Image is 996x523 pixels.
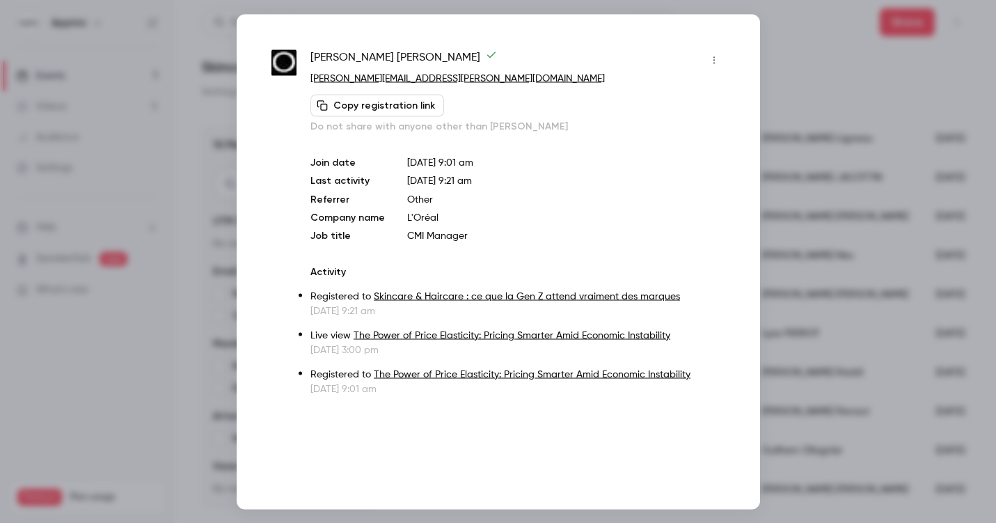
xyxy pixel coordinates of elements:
[310,382,725,396] p: [DATE] 9:01 am
[310,155,385,169] p: Join date
[310,343,725,357] p: [DATE] 3:00 pm
[407,228,725,242] p: CMI Manager
[310,210,385,224] p: Company name
[374,369,690,379] a: The Power of Price Elasticity: Pricing Smarter Amid Economic Instability
[354,330,670,340] a: The Power of Price Elasticity: Pricing Smarter Amid Economic Instability
[310,265,725,279] p: Activity
[310,367,725,382] p: Registered to
[310,94,444,116] button: Copy registration link
[310,173,385,188] p: Last activity
[310,192,385,206] p: Referrer
[407,192,725,206] p: Other
[310,119,725,133] p: Do not share with anyone other than [PERSON_NAME]
[310,304,725,318] p: [DATE] 9:21 am
[310,73,605,83] a: [PERSON_NAME][EMAIL_ADDRESS][PERSON_NAME][DOMAIN_NAME]
[407,155,725,169] p: [DATE] 9:01 am
[310,49,497,71] span: [PERSON_NAME] [PERSON_NAME]
[407,175,472,185] span: [DATE] 9:21 am
[271,50,297,76] img: loreal.com
[310,328,725,343] p: Live view
[407,210,725,224] p: L'Oréal
[310,289,725,304] p: Registered to
[310,228,385,242] p: Job title
[374,291,680,301] a: Skincare & Haircare : ce que la Gen Z attend vraiment des marques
